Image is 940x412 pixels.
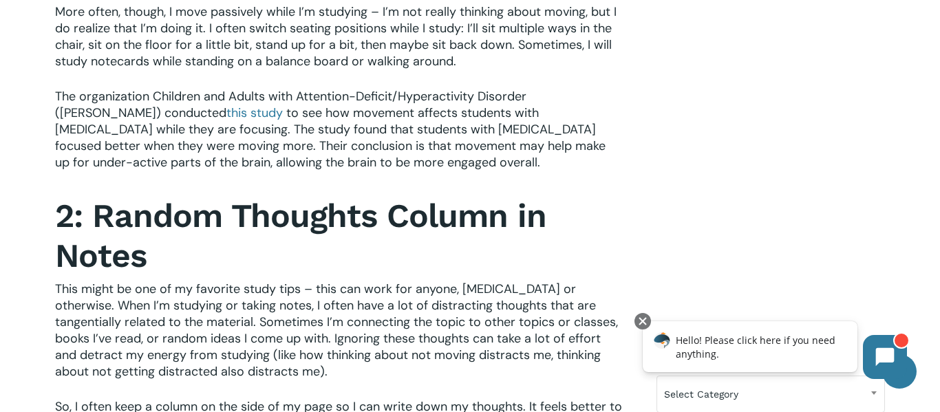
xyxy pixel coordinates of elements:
span: to see how movement affects students with [MEDICAL_DATA] while they are focusing. The study found... [55,105,606,171]
span: This might be one of my favorite study tips – this can work for anyone, [MEDICAL_DATA] or otherwi... [55,281,618,380]
iframe: Chatbot [628,310,921,393]
a: this study [226,105,283,121]
span: The organization Children and Adults with Attention-Deficit/Hyperactivity Disorder ([PERSON_NAME]... [55,88,526,121]
span: More often, though, I move passively while I’m studying – I’m not really thinking about moving, b... [55,3,617,69]
strong: 2: Random Thoughts Column in Notes [55,196,546,275]
span: Select Category [657,380,884,409]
